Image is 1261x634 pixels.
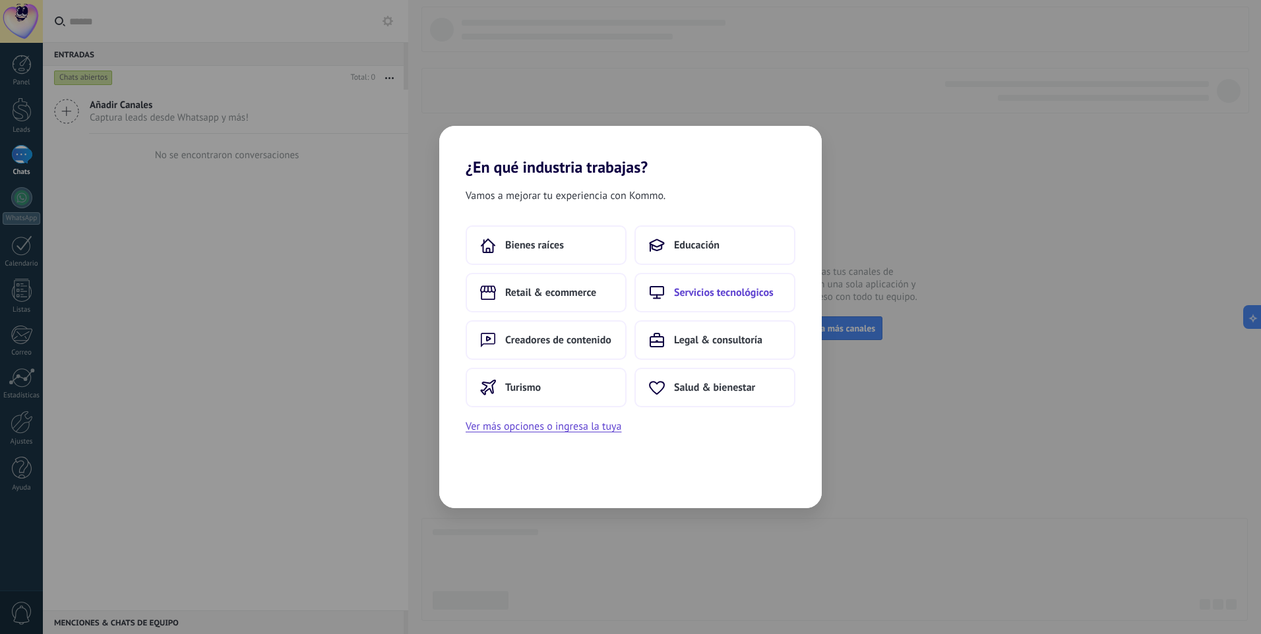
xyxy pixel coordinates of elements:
button: Bienes raíces [466,225,627,265]
span: Turismo [505,381,541,394]
button: Legal & consultoría [634,320,795,360]
span: Vamos a mejorar tu experiencia con Kommo. [466,187,665,204]
button: Salud & bienestar [634,368,795,407]
button: Turismo [466,368,627,407]
button: Ver más opciones o ingresa la tuya [466,418,621,435]
span: Retail & ecommerce [505,286,596,299]
button: Retail & ecommerce [466,273,627,312]
button: Educación [634,225,795,265]
button: Servicios tecnológicos [634,273,795,312]
span: Servicios tecnológicos [674,286,774,299]
span: Creadores de contenido [505,333,611,347]
button: Creadores de contenido [466,320,627,360]
span: Salud & bienestar [674,381,755,394]
h2: ¿En qué industria trabajas? [439,126,822,177]
span: Legal & consultoría [674,333,762,347]
span: Bienes raíces [505,239,564,252]
span: Educación [674,239,720,252]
